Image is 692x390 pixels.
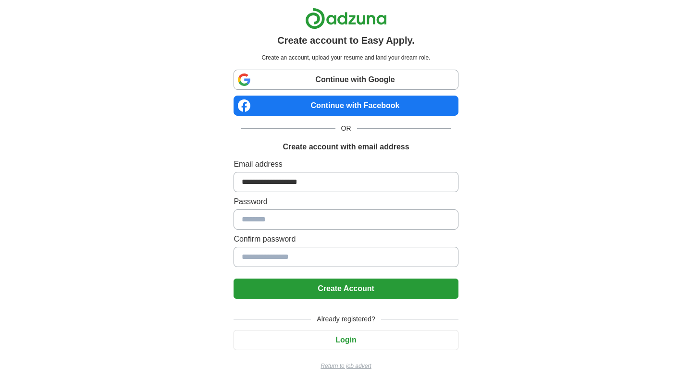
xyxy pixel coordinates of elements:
img: Adzuna logo [305,8,387,29]
a: Continue with Google [234,70,458,90]
button: Create Account [234,279,458,299]
span: Already registered? [311,314,381,324]
span: OR [335,123,357,134]
h1: Create account to Easy Apply. [277,33,415,48]
label: Confirm password [234,233,458,245]
button: Login [234,330,458,350]
a: Continue with Facebook [234,96,458,116]
a: Return to job advert [234,362,458,370]
label: Email address [234,158,458,170]
h1: Create account with email address [283,141,409,153]
p: Create an account, upload your resume and land your dream role. [235,53,456,62]
a: Login [234,336,458,344]
label: Password [234,196,458,207]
